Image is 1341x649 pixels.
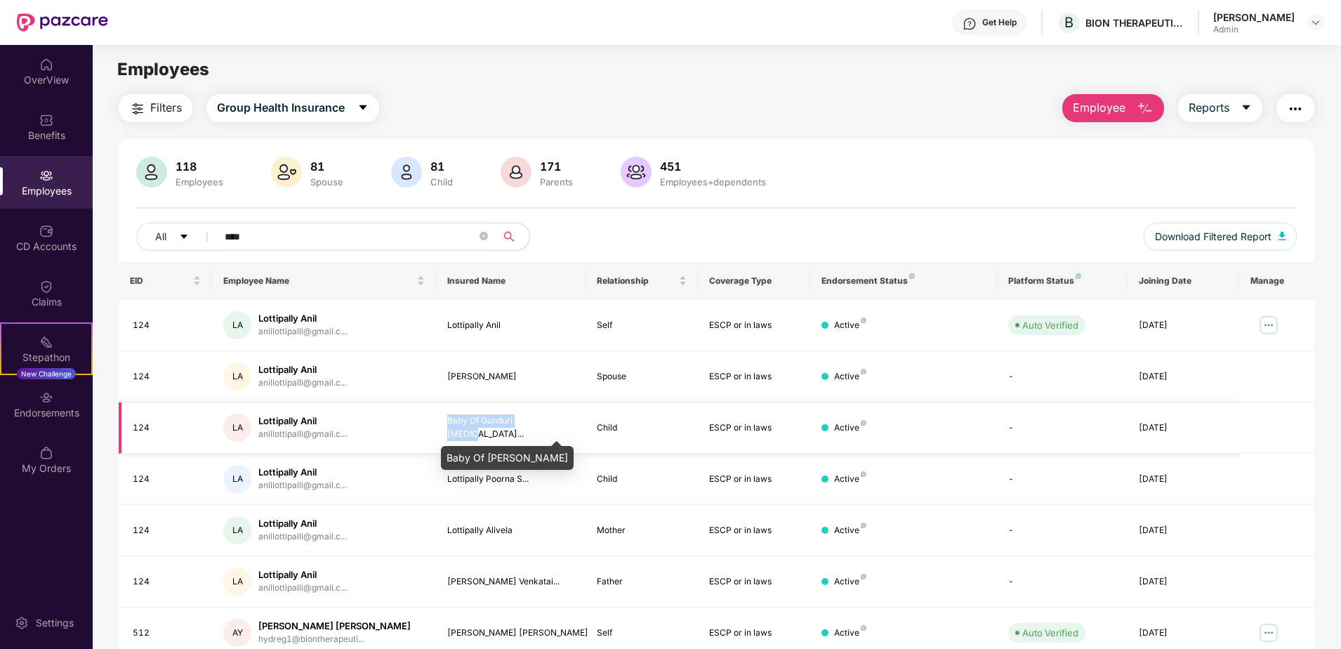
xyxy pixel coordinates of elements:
[1008,275,1116,287] div: Platform Status
[1279,232,1286,240] img: svg+xml;base64,PHN2ZyB4bWxucz0iaHR0cDovL3d3dy53My5vcmcvMjAwMC9zdmciIHhtbG5zOnhsaW5rPSJodHRwOi8vd3...
[133,575,201,589] div: 124
[1144,223,1297,251] button: Download Filtered Report
[657,176,769,188] div: Employees+dependents
[223,414,251,442] div: LA
[391,157,422,188] img: svg+xml;base64,PHN2ZyB4bWxucz0iaHR0cDovL3d3dy53My5vcmcvMjAwMC9zdmciIHhtbG5zOnhsaW5rPSJodHRwOi8vd3...
[657,159,769,173] div: 451
[1257,314,1280,336] img: manageButton
[861,574,866,579] img: svg+xml;base64,PHN2ZyB4bWxucz0iaHR0cDovL3d3dy53My5vcmcvMjAwMC9zdmciIHdpZHRoPSI4IiBoZWlnaHQ9IjgiIH...
[1139,319,1229,332] div: [DATE]
[597,524,687,537] div: Mother
[39,113,53,127] img: svg+xml;base64,PHN2ZyBpZD0iQmVuZWZpdHMiIHhtbG5zPSJodHRwOi8vd3d3LnczLm9yZy8yMDAwL3N2ZyIgd2lkdGg9Ij...
[1085,16,1184,29] div: BION THERAPEUTICS ([GEOGRAPHIC_DATA]) PRIVATE LIMITED
[997,402,1128,454] td: -
[997,351,1128,402] td: -
[1139,370,1229,383] div: [DATE]
[258,363,347,376] div: Lottipally Anil
[621,157,652,188] img: svg+xml;base64,PHN2ZyB4bWxucz0iaHR0cDovL3d3dy53My5vcmcvMjAwMC9zdmciIHhtbG5zOnhsaW5rPSJodHRwOi8vd3...
[861,523,866,528] img: svg+xml;base64,PHN2ZyB4bWxucz0iaHR0cDovL3d3dy53My5vcmcvMjAwMC9zdmciIHdpZHRoPSI4IiBoZWlnaHQ9IjgiIH...
[982,17,1017,28] div: Get Help
[1287,100,1304,117] img: svg+xml;base64,PHN2ZyB4bWxucz0iaHR0cDovL3d3dy53My5vcmcvMjAwMC9zdmciIHdpZHRoPSIyNCIgaGVpZ2h0PSIyNC...
[223,362,251,391] div: LA
[133,421,201,435] div: 124
[39,224,53,238] img: svg+xml;base64,PHN2ZyBpZD0iQ0RfQWNjb3VudHMiIGRhdGEtbmFtZT0iQ0QgQWNjb3VudHMiIHhtbG5zPSJodHRwOi8vd3...
[909,273,915,279] img: svg+xml;base64,PHN2ZyB4bWxucz0iaHR0cDovL3d3dy53My5vcmcvMjAwMC9zdmciIHdpZHRoPSI4IiBoZWlnaHQ9IjgiIH...
[597,575,687,589] div: Father
[537,176,576,188] div: Parents
[1064,14,1074,31] span: B
[136,223,222,251] button: Allcaret-down
[1189,99,1229,117] span: Reports
[173,159,226,173] div: 118
[861,471,866,477] img: svg+xml;base64,PHN2ZyB4bWxucz0iaHR0cDovL3d3dy53My5vcmcvMjAwMC9zdmciIHdpZHRoPSI4IiBoZWlnaHQ9IjgiIH...
[447,370,574,383] div: [PERSON_NAME]
[1139,421,1229,435] div: [DATE]
[39,335,53,349] img: svg+xml;base64,PHN2ZyB4bWxucz0iaHR0cDovL3d3dy53My5vcmcvMjAwMC9zdmciIHdpZHRoPSIyMSIgaGVpZ2h0PSIyMC...
[150,99,182,117] span: Filters
[709,524,799,537] div: ESCP or in laws
[133,627,201,640] div: 512
[39,391,53,405] img: svg+xml;base64,PHN2ZyBpZD0iRW5kb3JzZW1lbnRzIiB4bWxucz0iaHR0cDovL3d3dy53My5vcmcvMjAwMC9zdmciIHdpZH...
[709,421,799,435] div: ESCP or in laws
[537,159,576,173] div: 171
[834,370,866,383] div: Active
[1213,11,1295,24] div: [PERSON_NAME]
[1139,575,1229,589] div: [DATE]
[217,99,345,117] span: Group Health Insurance
[441,446,574,470] div: Baby Of [PERSON_NAME]
[258,619,411,633] div: [PERSON_NAME] [PERSON_NAME]
[963,17,977,31] img: svg+xml;base64,PHN2ZyBpZD0iSGVscC0zMngzMiIgeG1sbnM9Imh0dHA6Ly93d3cudzMub3JnLzIwMDAvc3ZnIiB3aWR0aD...
[436,262,586,300] th: Insured Name
[480,230,488,244] span: close-circle
[821,275,986,287] div: Endorsement Status
[39,280,53,294] img: svg+xml;base64,PHN2ZyBpZD0iQ2xhaW0iIHhtbG5zPSJodHRwOi8vd3d3LnczLm9yZy8yMDAwL3N2ZyIgd2lkdGg9IjIwIi...
[223,568,251,596] div: LA
[447,473,574,486] div: Lottipally Poorna S...
[179,232,189,243] span: caret-down
[834,319,866,332] div: Active
[1073,99,1125,117] span: Employee
[258,582,347,595] div: anillottipalli@gmail.c...
[709,473,799,486] div: ESCP or in laws
[212,262,436,300] th: Employee Name
[495,223,530,251] button: search
[129,100,146,117] img: svg+xml;base64,PHN2ZyB4bWxucz0iaHR0cDovL3d3dy53My5vcmcvMjAwMC9zdmciIHdpZHRoPSIyNCIgaGVpZ2h0PSIyNC...
[597,370,687,383] div: Spouse
[258,376,347,390] div: anillottipalli@gmail.c...
[1239,262,1314,300] th: Manage
[861,369,866,374] img: svg+xml;base64,PHN2ZyB4bWxucz0iaHR0cDovL3d3dy53My5vcmcvMjAwMC9zdmciIHdpZHRoPSI4IiBoZWlnaHQ9IjgiIH...
[597,275,676,287] span: Relationship
[447,319,574,332] div: Lottipally Anil
[32,616,78,630] div: Settings
[223,465,251,493] div: LA
[155,229,166,244] span: All
[258,479,347,492] div: anillottipalli@gmail.c...
[447,627,574,640] div: [PERSON_NAME] [PERSON_NAME]
[1128,262,1240,300] th: Joining Date
[834,627,866,640] div: Active
[258,325,347,339] div: anillottipalli@gmail.c...
[597,421,687,435] div: Child
[861,625,866,631] img: svg+xml;base64,PHN2ZyB4bWxucz0iaHR0cDovL3d3dy53My5vcmcvMjAwMC9zdmciIHdpZHRoPSI4IiBoZWlnaHQ9IjgiIH...
[17,13,108,32] img: New Pazcare Logo
[1076,273,1081,279] img: svg+xml;base64,PHN2ZyB4bWxucz0iaHR0cDovL3d3dy53My5vcmcvMjAwMC9zdmciIHdpZHRoPSI4IiBoZWlnaHQ9IjgiIH...
[15,616,29,630] img: svg+xml;base64,PHN2ZyBpZD0iU2V0dGluZy0yMHgyMCIgeG1sbnM9Imh0dHA6Ly93d3cudzMub3JnLzIwMDAvc3ZnIiB3aW...
[271,157,302,188] img: svg+xml;base64,PHN2ZyB4bWxucz0iaHR0cDovL3d3dy53My5vcmcvMjAwMC9zdmciIHhtbG5zOnhsaW5rPSJodHRwOi8vd3...
[223,516,251,544] div: LA
[1241,102,1252,114] span: caret-down
[1155,229,1271,244] span: Download Filtered Report
[1139,524,1229,537] div: [DATE]
[308,176,346,188] div: Spouse
[1139,473,1229,486] div: [DATE]
[597,473,687,486] div: Child
[709,627,799,640] div: ESCP or in laws
[834,575,866,589] div: Active
[1062,94,1164,122] button: Employee
[1022,318,1078,332] div: Auto Verified
[586,262,698,300] th: Relationship
[997,556,1128,608] td: -
[133,524,201,537] div: 124
[709,370,799,383] div: ESCP or in laws
[480,232,488,240] span: close-circle
[447,575,574,589] div: [PERSON_NAME] Venkatai...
